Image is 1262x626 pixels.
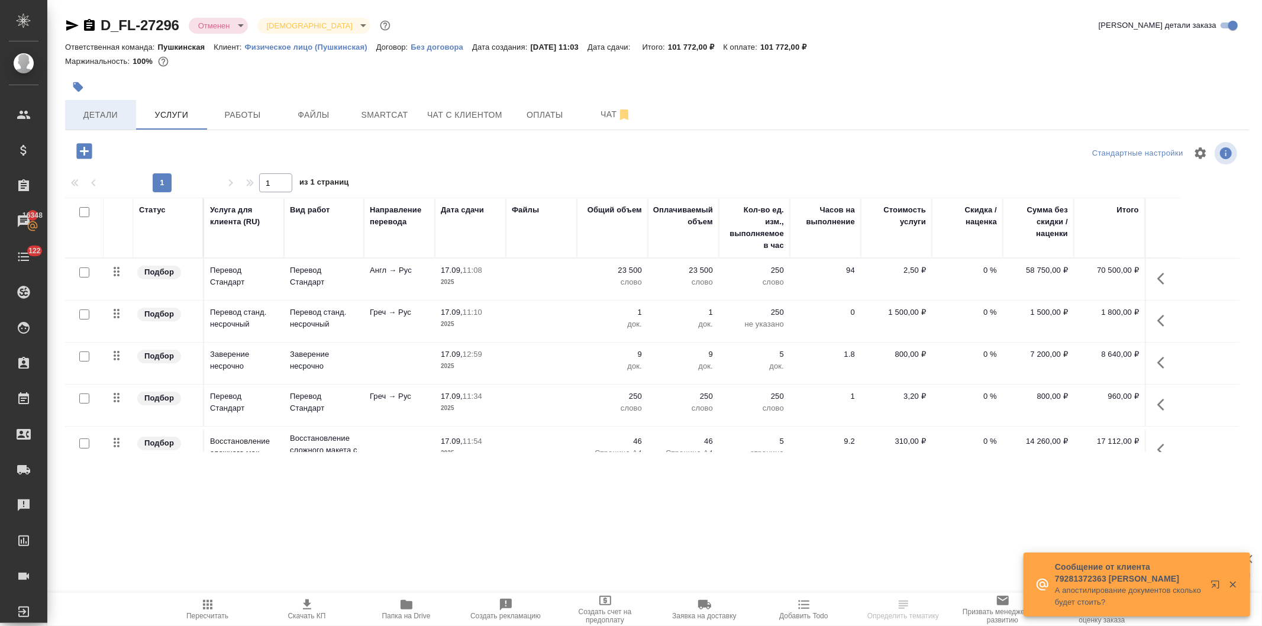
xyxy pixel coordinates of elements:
[245,43,376,51] p: Физическое лицо (Пушкинская)
[376,43,411,51] p: Договор:
[1089,144,1186,163] div: split button
[588,107,644,122] span: Чат
[790,343,861,384] td: 1.8
[144,308,174,320] p: Подбор
[21,245,48,257] span: 122
[938,306,997,318] p: 0 %
[938,391,997,402] p: 0 %
[68,139,101,163] button: Добавить услугу
[144,392,174,404] p: Подбор
[1009,204,1068,240] div: Сумма без скидки / наценки
[725,391,784,402] p: 250
[583,402,642,414] p: слово
[144,266,174,278] p: Подбор
[725,306,784,318] p: 250
[263,21,356,31] button: [DEMOGRAPHIC_DATA]
[654,264,713,276] p: 23 500
[725,447,784,459] p: страница
[583,306,642,318] p: 1
[1186,139,1215,167] span: Настроить таблицу
[867,349,926,360] p: 800,00 ₽
[441,318,500,330] p: 2025
[583,276,642,288] p: слово
[65,43,158,51] p: Ответственная команда:
[463,437,482,446] p: 11:54
[290,264,358,288] p: Перевод Стандарт
[617,108,631,122] svg: Отписаться
[101,17,179,33] a: D_FL-27296
[1150,435,1179,464] button: Показать кнопки
[725,435,784,447] p: 5
[82,18,96,33] button: Скопировать ссылку
[290,204,330,216] div: Вид работ
[214,43,244,51] p: Клиент:
[531,43,588,51] p: [DATE] 11:03
[1150,349,1179,377] button: Показать кнопки
[1150,391,1179,419] button: Показать кнопки
[654,318,713,330] p: док.
[441,402,500,414] p: 2025
[257,18,370,34] div: Отменен
[210,204,278,228] div: Услуга для клиента (RU)
[583,391,642,402] p: 250
[377,18,393,33] button: Доп статусы указывают на важность/срочность заказа
[867,306,926,318] p: 1 500,00 ₽
[1009,306,1068,318] p: 1 500,00 ₽
[214,108,271,122] span: Работы
[441,360,500,372] p: 2025
[245,41,376,51] a: Физическое лицо (Пушкинская)
[441,350,463,359] p: 17.09,
[463,266,482,275] p: 11:08
[790,385,861,426] td: 1
[583,318,642,330] p: док.
[1150,306,1179,335] button: Показать кнопки
[654,360,713,372] p: док.
[133,57,156,66] p: 100%
[290,306,358,330] p: Перевод станд. несрочный
[139,204,166,216] div: Статус
[195,21,234,31] button: Отменен
[938,204,997,228] div: Скидка / наценка
[512,204,539,216] div: Файлы
[356,108,413,122] span: Smartcat
[290,391,358,414] p: Перевод Стандарт
[796,204,855,228] div: Часов на выполнение
[441,437,463,446] p: 17.09,
[15,209,50,221] span: 16348
[583,349,642,360] p: 9
[654,349,713,360] p: 9
[3,242,44,272] a: 122
[654,435,713,447] p: 46
[790,430,861,471] td: 9.2
[583,264,642,276] p: 23 500
[1009,435,1068,447] p: 14 260,00 ₽
[725,349,784,360] p: 5
[583,447,642,459] p: Страница А4
[210,435,278,459] p: Восстановление сложного мак...
[210,306,278,330] p: Перевод станд. несрочный
[72,108,129,122] span: Детали
[210,264,278,288] p: Перевод Стандарт
[1080,306,1139,318] p: 1 800,00 ₽
[463,308,482,317] p: 11:10
[583,435,642,447] p: 46
[441,266,463,275] p: 17.09,
[144,350,174,362] p: Подбор
[725,276,784,288] p: слово
[370,391,429,402] p: Греч → Рус
[427,108,502,122] span: Чат с клиентом
[867,435,926,447] p: 310,00 ₽
[517,108,573,122] span: Оплаты
[725,402,784,414] p: слово
[1099,20,1216,31] span: [PERSON_NAME] детали заказа
[285,108,342,122] span: Файлы
[156,54,171,69] button: 0.00 RUB;
[189,18,248,34] div: Отменен
[938,349,997,360] p: 0 %
[725,264,784,276] p: 250
[441,308,463,317] p: 17.09,
[790,259,861,300] td: 94
[3,206,44,236] a: 16348
[588,204,642,216] div: Общий объем
[210,391,278,414] p: Перевод Стандарт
